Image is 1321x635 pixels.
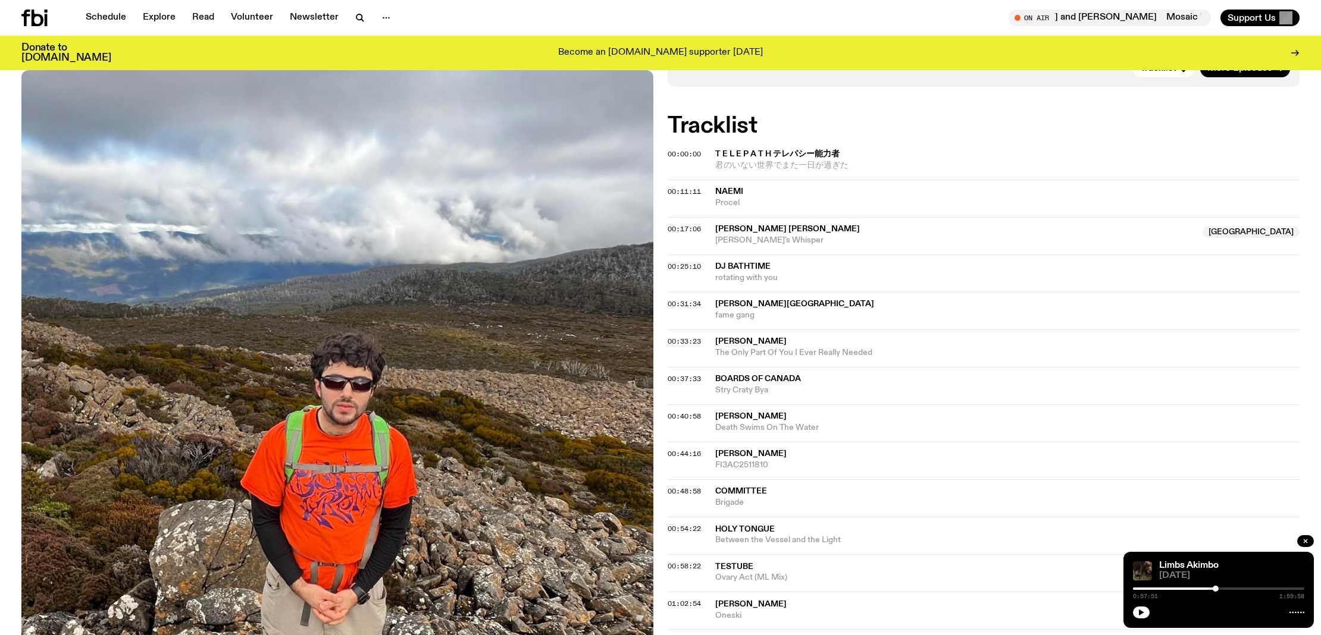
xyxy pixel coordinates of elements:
span: [DATE] [1159,571,1304,580]
h2: Tracklist [668,115,1300,137]
button: 00:58:22 [668,563,701,570]
button: 00:11:11 [668,188,701,195]
img: Jackson sits at an outdoor table, legs crossed and gazing at a black and brown dog also sitting a... [1133,561,1152,580]
button: 01:02:54 [668,601,701,607]
a: Newsletter [283,10,346,26]
button: 00:37:33 [668,376,701,382]
span: 00:58:22 [668,561,701,571]
span: fame gang [715,310,1300,321]
a: Schedule [79,10,133,26]
span: Tune in live [1022,13,1205,22]
span: 00:33:23 [668,337,701,346]
button: 00:40:58 [668,413,701,420]
span: Stry Craty Bya [715,385,1300,396]
span: dj bathtime [715,262,771,271]
span: 00:54:22 [668,524,701,533]
span: Committee [715,487,767,495]
span: 00:31:34 [668,299,701,309]
span: boards of canada [715,375,801,383]
span: Testube [715,562,753,571]
h3: Donate to [DOMAIN_NAME] [21,43,111,63]
a: Read [185,10,221,26]
span: 00:25:10 [668,262,701,271]
span: 1:59:58 [1279,593,1304,599]
span: Ovary Act (ML Mix) [715,572,1300,583]
span: The Only Part Of You I Ever Really Needed [715,347,1300,359]
span: rotating with you [715,272,1300,284]
span: Holy Tongue [715,525,775,533]
span: [PERSON_NAME]'s Whisper [715,235,1195,246]
button: On AirMosaic With [PERSON_NAME] and [PERSON_NAME]Mosaic With [PERSON_NAME] and [PERSON_NAME] [1009,10,1211,26]
a: Explore [136,10,183,26]
span: [PERSON_NAME] [715,449,787,458]
button: 00:44:16 [668,451,701,457]
span: [PERSON_NAME][GEOGRAPHIC_DATA] [715,300,874,308]
span: naemi [715,187,743,196]
span: 00:00:00 [668,149,701,159]
span: [PERSON_NAME] [PERSON_NAME] [715,225,860,233]
span: Between the Vessel and the Light [715,535,1300,546]
a: Volunteer [224,10,280,26]
span: t e l e p a t h テレパシー能力者 [715,150,840,158]
span: Support Us [1228,12,1276,23]
span: 01:02:54 [668,599,701,608]
span: Death Swims On The Water [715,422,1300,433]
span: [PERSON_NAME] [715,337,787,345]
button: 00:31:34 [668,301,701,307]
p: Become an [DOMAIN_NAME] supporter [DATE] [558,48,763,58]
button: 00:17:06 [668,226,701,232]
span: 00:17:06 [668,224,701,234]
button: 00:48:58 [668,488,701,495]
button: 00:25:10 [668,263,701,270]
span: 君のいない世界でまた一日が過ぎた [715,160,1300,171]
button: Support Us [1220,10,1300,26]
span: [GEOGRAPHIC_DATA] [1203,226,1300,238]
button: 00:00:00 [668,151,701,158]
span: 00:48:58 [668,486,701,496]
span: Brigade [715,497,1300,508]
span: [PERSON_NAME] [715,600,787,608]
span: Procel [715,197,1300,209]
span: 00:11:11 [668,187,701,196]
span: 00:40:58 [668,411,701,421]
span: Oneski [715,610,1300,621]
span: 00:37:33 [668,374,701,383]
button: 00:33:23 [668,338,701,345]
span: FI3AC2511810 [715,460,1300,471]
span: 00:44:16 [668,449,701,458]
span: [PERSON_NAME] [715,412,787,420]
a: Limbs Akimbo [1159,561,1219,570]
span: 0:57:51 [1133,593,1158,599]
button: 00:54:22 [668,526,701,532]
